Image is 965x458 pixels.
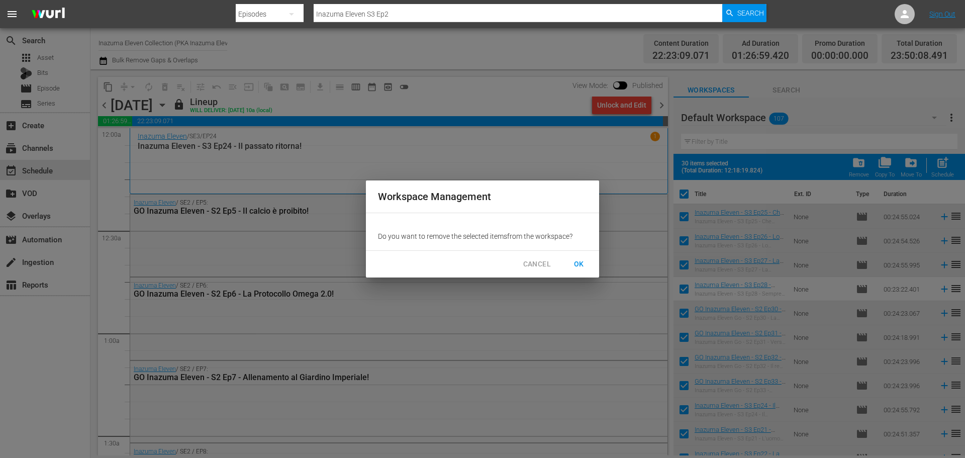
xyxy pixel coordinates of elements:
a: Sign Out [929,10,955,18]
h2: Workspace Management [378,189,587,205]
span: menu [6,8,18,20]
span: OK [571,258,587,270]
p: Do you want to remove the selected item s from the workspace? [378,231,587,241]
button: OK [563,255,595,273]
img: ans4CAIJ8jUAAAAAAAAAAAAAAAAAAAAAAAAgQb4GAAAAAAAAAAAAAAAAAAAAAAAAJMjXAAAAAAAAAAAAAAAAAAAAAAAAgAT5G... [24,3,72,26]
button: CANCEL [515,255,559,273]
span: Search [737,4,764,22]
span: CANCEL [523,258,551,270]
